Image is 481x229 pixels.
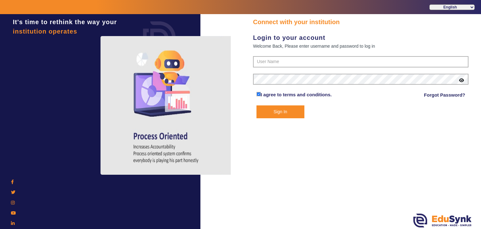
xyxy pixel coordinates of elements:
[256,105,305,118] button: Sign In
[261,92,332,97] a: I agree to terms and conditions.
[424,91,465,99] a: Forgot Password?
[253,42,468,50] div: Welcome Back, Please enter username and password to log in
[136,14,183,61] img: login.png
[253,33,468,42] div: Login to your account
[101,36,232,175] img: login4.png
[253,17,468,27] div: Connect with your institution
[13,19,117,25] span: It's time to rethink the way your
[413,214,472,227] img: edusynk.png
[13,28,77,35] span: institution operates
[253,56,468,67] input: User Name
